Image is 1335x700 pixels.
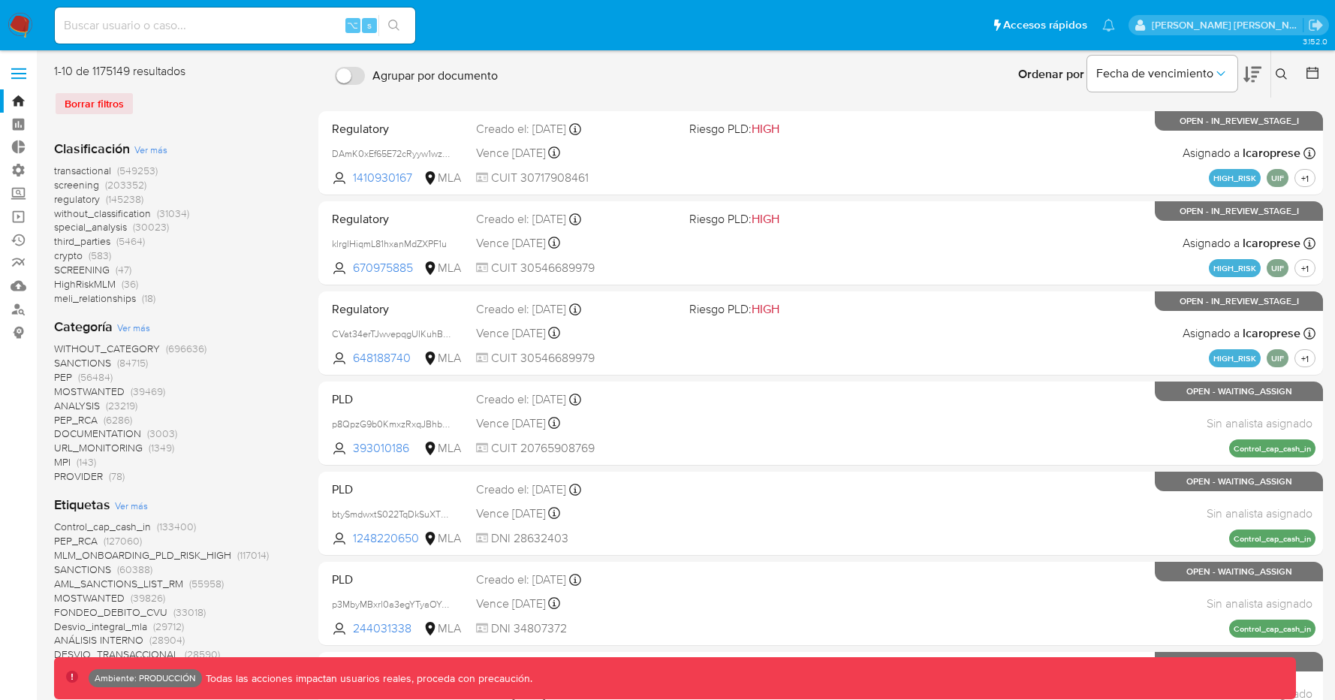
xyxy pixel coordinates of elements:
[367,18,372,32] span: s
[202,671,532,686] p: Todas las acciones impactan usuarios reales, proceda con precaución.
[1308,17,1324,33] a: Salir
[1152,18,1303,32] p: mauro.ibarra@mercadolibre.com
[1003,17,1087,33] span: Accesos rápidos
[1102,19,1115,32] a: Notificaciones
[95,675,196,681] p: Ambiente: PRODUCCIÓN
[347,18,358,32] span: ⌥
[55,16,415,35] input: Buscar usuario o caso...
[378,15,409,36] button: search-icon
